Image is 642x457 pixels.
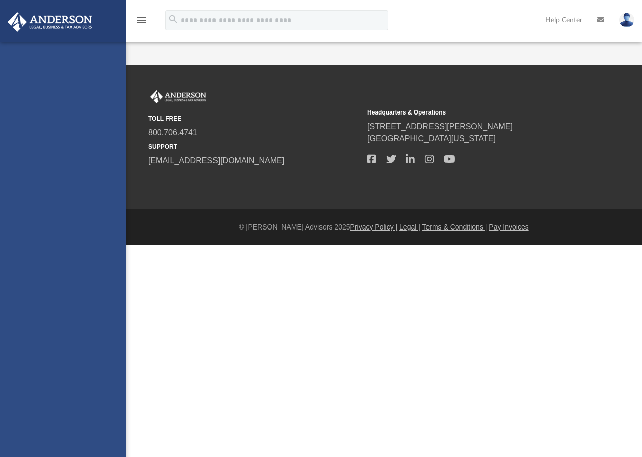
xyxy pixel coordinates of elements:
img: User Pic [619,13,634,27]
img: Anderson Advisors Platinum Portal [5,12,95,32]
img: Anderson Advisors Platinum Portal [148,90,208,103]
a: [GEOGRAPHIC_DATA][US_STATE] [367,134,496,143]
a: 800.706.4741 [148,128,197,137]
i: menu [136,14,148,26]
i: search [168,14,179,25]
a: Privacy Policy | [350,223,398,231]
a: [EMAIL_ADDRESS][DOMAIN_NAME] [148,156,284,165]
a: Terms & Conditions | [422,223,487,231]
a: menu [136,19,148,26]
a: [STREET_ADDRESS][PERSON_NAME] [367,122,513,131]
a: Legal | [399,223,420,231]
small: Headquarters & Operations [367,108,579,117]
a: Pay Invoices [489,223,528,231]
small: TOLL FREE [148,114,360,123]
div: © [PERSON_NAME] Advisors 2025 [126,222,642,233]
small: SUPPORT [148,142,360,151]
